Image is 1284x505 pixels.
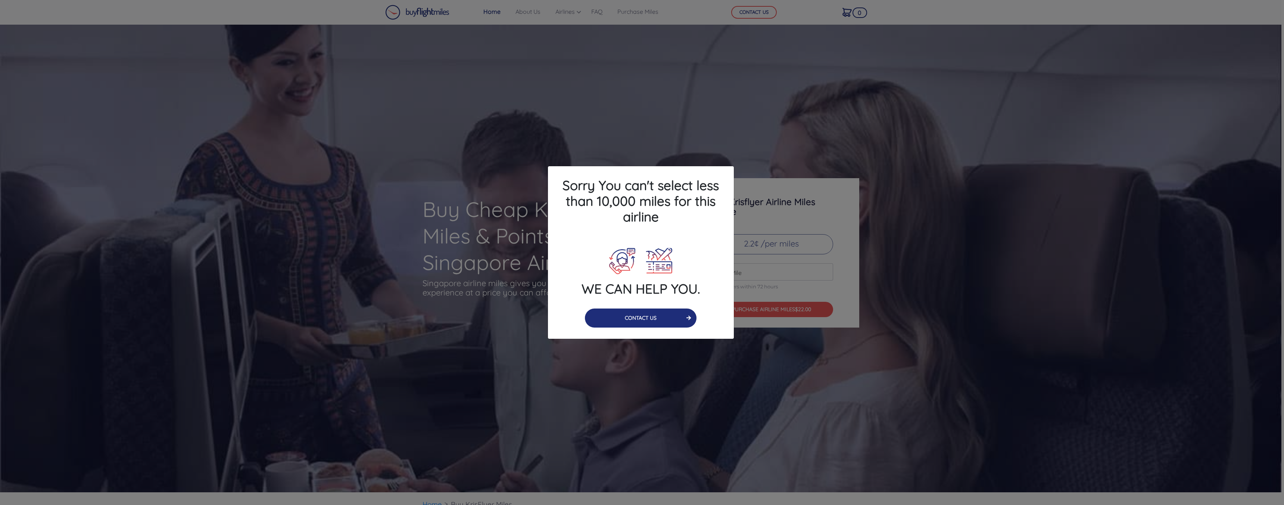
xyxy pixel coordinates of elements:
h4: Sorry You can't select less than 10,000 miles for this airline [548,166,734,236]
img: Call [609,248,635,274]
h4: WE CAN HELP YOU. [548,281,734,297]
img: Plane Ticket [646,248,672,274]
button: CONTACT US [585,309,696,328]
a: CONTACT US [585,314,696,321]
